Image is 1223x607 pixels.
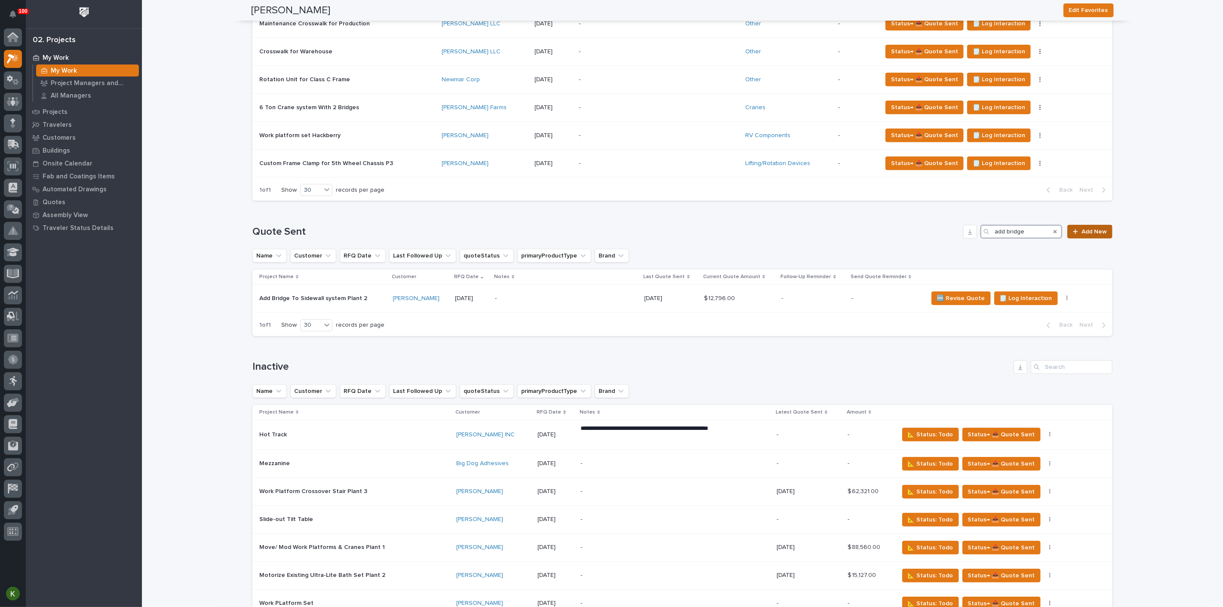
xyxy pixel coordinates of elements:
p: [DATE] [535,104,572,111]
span: Add New [1082,229,1107,235]
span: Status→ 📤 Quote Sent [968,487,1035,497]
p: RFQ Date [454,272,479,282]
p: Projects [43,108,68,116]
p: - [579,132,729,139]
p: [DATE] [538,600,574,607]
div: Search [1031,360,1112,374]
button: 📐 Status: Todo [902,569,959,582]
a: [PERSON_NAME] [456,516,503,523]
tr: Slide-out Tilt TableSlide-out Tilt Table [PERSON_NAME] [DATE]---- 📐 Status: TodoStatus→ 📤 Quote Sent [252,506,1112,533]
tr: Maintenance Crosswalk for ProductionMaintenance Crosswalk for Production [PERSON_NAME] LLC [DATE]... [252,9,1112,37]
button: Customer [290,384,336,398]
button: 🗒️ Log Interaction [967,73,1031,86]
p: $ 62,321.00 [848,486,880,495]
button: primaryProductType [517,384,591,398]
span: Back [1054,321,1072,329]
span: 🗒️ Log Interaction [973,158,1025,169]
p: [DATE] [538,431,574,438]
p: [DATE] [538,488,574,495]
p: [DATE] [535,20,572,28]
p: RFQ Date [537,408,561,417]
a: Lifting/Rotation Devices [745,160,810,167]
a: Other [745,20,761,28]
a: Quotes [26,196,142,208]
button: 📐 Status: Todo [902,428,959,441]
p: Send Quote Reminder [851,272,906,282]
div: Notifications100 [11,10,22,24]
tr: Add Bridge To Sidewall system Plant 2Add Bridge To Sidewall system Plant 2 [PERSON_NAME] [DATE]-[... [252,285,1112,313]
span: Next [1079,321,1098,329]
tr: Work platform set HackberryWork platform set Hackberry [PERSON_NAME] [DATE]-RV Components -Status... [252,121,1112,149]
p: All Managers [51,92,91,100]
p: - [838,132,875,139]
p: Work platform set Hackberry [259,130,342,139]
button: Next [1076,186,1112,194]
p: - [581,600,731,607]
button: Last Followed Up [389,384,456,398]
p: Rotation Unit for Class C Frame [259,74,352,83]
a: [PERSON_NAME] INC [456,431,515,438]
img: Workspace Logo [76,4,92,20]
p: Crosswalk for Warehouse [259,46,334,55]
p: Buildings [43,147,70,155]
span: 🆕 Revise Quote [937,293,985,303]
span: 🗒️ Log Interaction [973,130,1025,141]
a: Buildings [26,144,142,157]
button: Status→ 📤 Quote Sent [962,541,1041,555]
a: Other [745,76,761,83]
p: - [838,160,875,167]
p: - [579,76,729,83]
button: RFQ Date [340,249,386,263]
a: RV Components [745,132,790,139]
p: 6 Ton Crane system With 2 Bridges [259,102,361,111]
tr: Motorize Existing Ultra-Lite Bath Set Plant 2Motorize Existing Ultra-Lite Bath Set Plant 2 [PERSO... [252,561,1112,589]
button: 🗒️ Log Interaction [967,101,1031,114]
p: records per page [336,187,384,194]
button: 📐 Status: Todo [902,513,959,527]
p: Project Name [259,272,294,282]
a: Other [745,48,761,55]
p: - [838,76,875,83]
button: Next [1076,321,1112,329]
button: Status→ 📤 Quote Sent [962,485,1041,499]
p: 100 [19,8,28,14]
p: - [495,295,637,302]
p: Current Quote Amount [703,272,760,282]
button: Status→ 📤 Quote Sent [885,101,964,114]
p: - [581,572,731,579]
span: 🗒️ Log Interaction [973,18,1025,29]
button: Status→ 📤 Quote Sent [885,73,964,86]
p: Latest Quote Sent [776,408,823,417]
tr: Custom Frame Clamp for 5th Wheel Chassis P3Custom Frame Clamp for 5th Wheel Chassis P3 [PERSON_NA... [252,149,1112,177]
p: Add Bridge To Sidewall system Plant 2 [259,293,369,302]
p: Work PLatform Set [259,598,315,607]
button: Customer [290,249,336,263]
p: Show [281,322,297,329]
p: Last Quote Sent [644,272,685,282]
span: 🗒️ Log Interaction [1000,293,1052,303]
a: Cranes [745,104,765,111]
a: [PERSON_NAME] [442,160,489,167]
p: [DATE] [538,516,574,523]
span: Status→ 📤 Quote Sent [891,130,958,141]
p: records per page [336,322,384,329]
span: Back [1054,186,1072,194]
p: - [777,516,841,523]
button: 🗒️ Log Interaction [967,156,1031,170]
span: 🗒️ Log Interaction [973,74,1025,85]
p: [DATE] [535,132,572,139]
p: Onsite Calendar [43,160,92,168]
button: Status→ 📤 Quote Sent [885,45,964,58]
p: Move/ Mod Work Platforms & Cranes Plant 1 [259,542,387,551]
button: Status→ 📤 Quote Sent [962,569,1041,582]
div: Search [980,225,1062,239]
p: Traveler Status Details [43,224,114,232]
p: Customer [455,408,480,417]
span: 📐 Status: Todo [908,429,953,440]
span: Status→ 📤 Quote Sent [891,74,958,85]
p: My Work [43,54,69,62]
a: Travelers [26,118,142,131]
span: 📐 Status: Todo [908,570,953,581]
span: 🗒️ Log Interaction [973,46,1025,57]
p: Slide-out Tilt Table [259,514,315,523]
